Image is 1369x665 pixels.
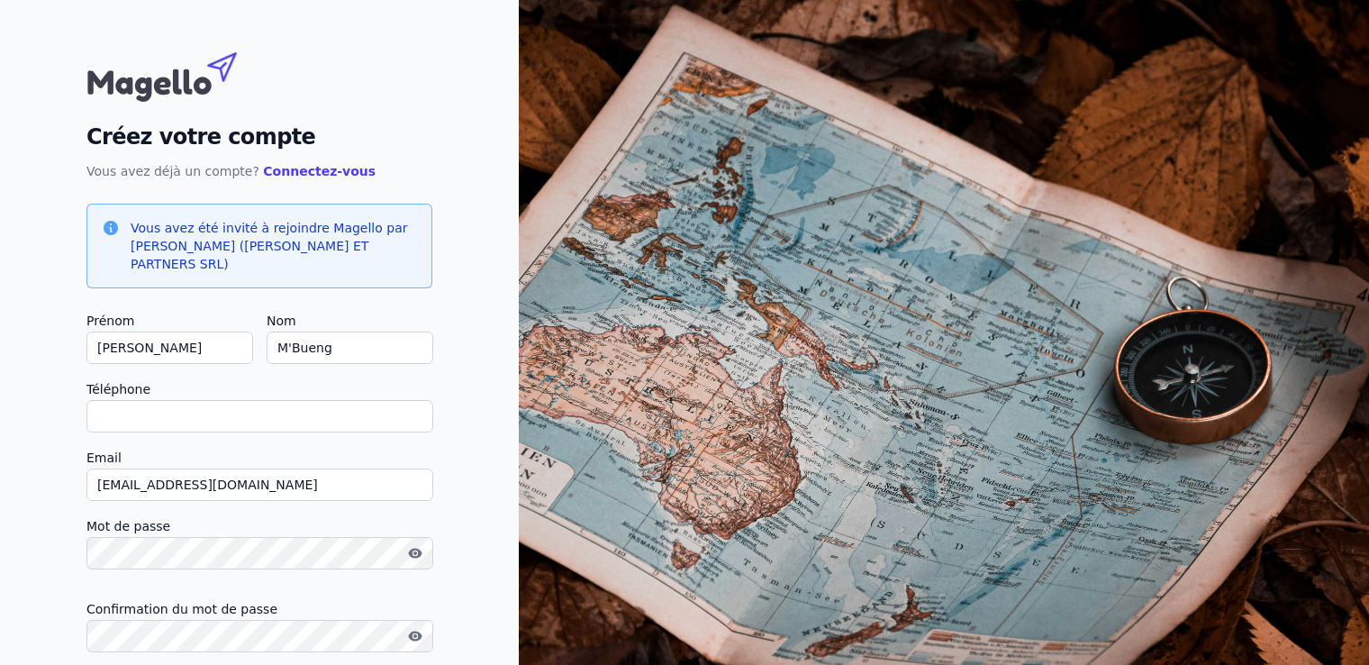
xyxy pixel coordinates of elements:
label: Confirmation du mot de passe [86,598,432,620]
p: Vous avez déjà un compte? [86,160,432,182]
label: Téléphone [86,378,432,400]
label: Mot de passe [86,515,432,537]
a: Connectez-vous [263,164,376,178]
label: Email [86,447,432,469]
h2: Créez votre compte [86,121,432,153]
label: Nom [267,310,432,332]
label: Prénom [86,310,252,332]
h3: Vous avez été invité à rejoindre Magello par [PERSON_NAME] ([PERSON_NAME] ET PARTNERS SRL) [131,219,417,273]
img: Magello [86,43,276,106]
